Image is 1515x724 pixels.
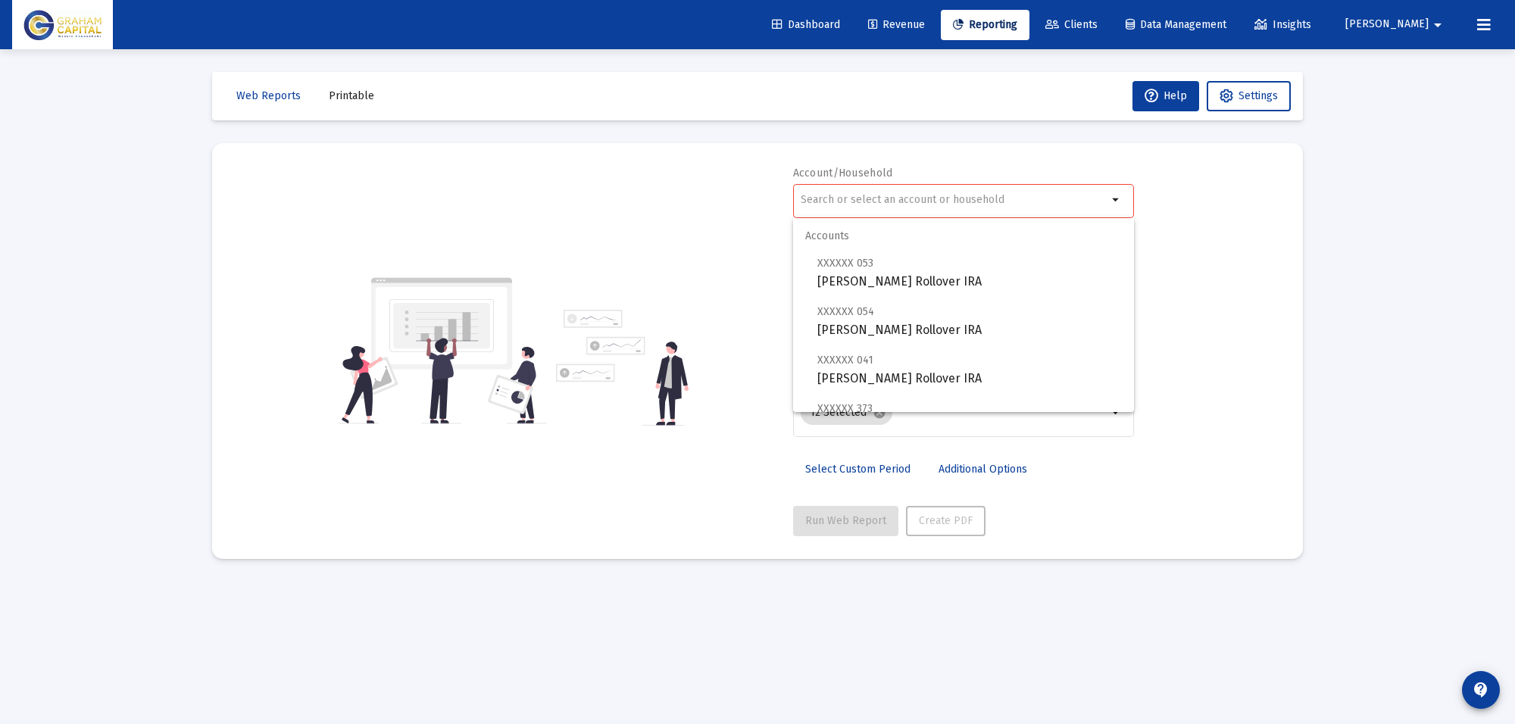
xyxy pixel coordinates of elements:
[339,276,547,426] img: reporting
[817,399,1122,436] span: [PERSON_NAME] Individual
[873,406,886,420] mat-icon: cancel
[801,194,1107,206] input: Search or select an account or household
[1114,10,1239,40] a: Data Management
[1254,18,1311,31] span: Insights
[817,302,1122,339] span: [PERSON_NAME] Rollover IRA
[805,463,911,476] span: Select Custom Period
[1472,681,1490,699] mat-icon: contact_support
[317,81,386,111] button: Printable
[1126,18,1226,31] span: Data Management
[793,218,1134,254] span: Accounts
[236,89,301,102] span: Web Reports
[23,10,102,40] img: Dashboard
[817,305,874,318] span: XXXXXX 054
[805,514,886,527] span: Run Web Report
[1345,18,1429,31] span: [PERSON_NAME]
[1107,404,1126,422] mat-icon: arrow_drop_down
[801,398,1107,428] mat-chip-list: Selection
[953,18,1017,31] span: Reporting
[801,401,892,425] mat-chip: 12 Selected
[906,506,986,536] button: Create PDF
[1239,89,1278,102] span: Settings
[817,254,1122,291] span: [PERSON_NAME] Rollover IRA
[760,10,852,40] a: Dashboard
[817,257,873,270] span: XXXXXX 053
[772,18,840,31] span: Dashboard
[1429,10,1447,40] mat-icon: arrow_drop_down
[1327,9,1465,39] button: [PERSON_NAME]
[1242,10,1323,40] a: Insights
[1107,191,1126,209] mat-icon: arrow_drop_down
[793,167,893,179] label: Account/Household
[939,463,1027,476] span: Additional Options
[817,402,873,415] span: XXXXXX 373
[817,351,1122,388] span: [PERSON_NAME] Rollover IRA
[1045,18,1098,31] span: Clients
[817,354,873,367] span: XXXXXX 041
[1033,10,1110,40] a: Clients
[941,10,1029,40] a: Reporting
[856,10,937,40] a: Revenue
[793,506,898,536] button: Run Web Report
[868,18,925,31] span: Revenue
[1207,81,1291,111] button: Settings
[919,514,973,527] span: Create PDF
[1145,89,1187,102] span: Help
[329,89,374,102] span: Printable
[224,81,313,111] button: Web Reports
[1132,81,1199,111] button: Help
[556,310,689,426] img: reporting-alt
